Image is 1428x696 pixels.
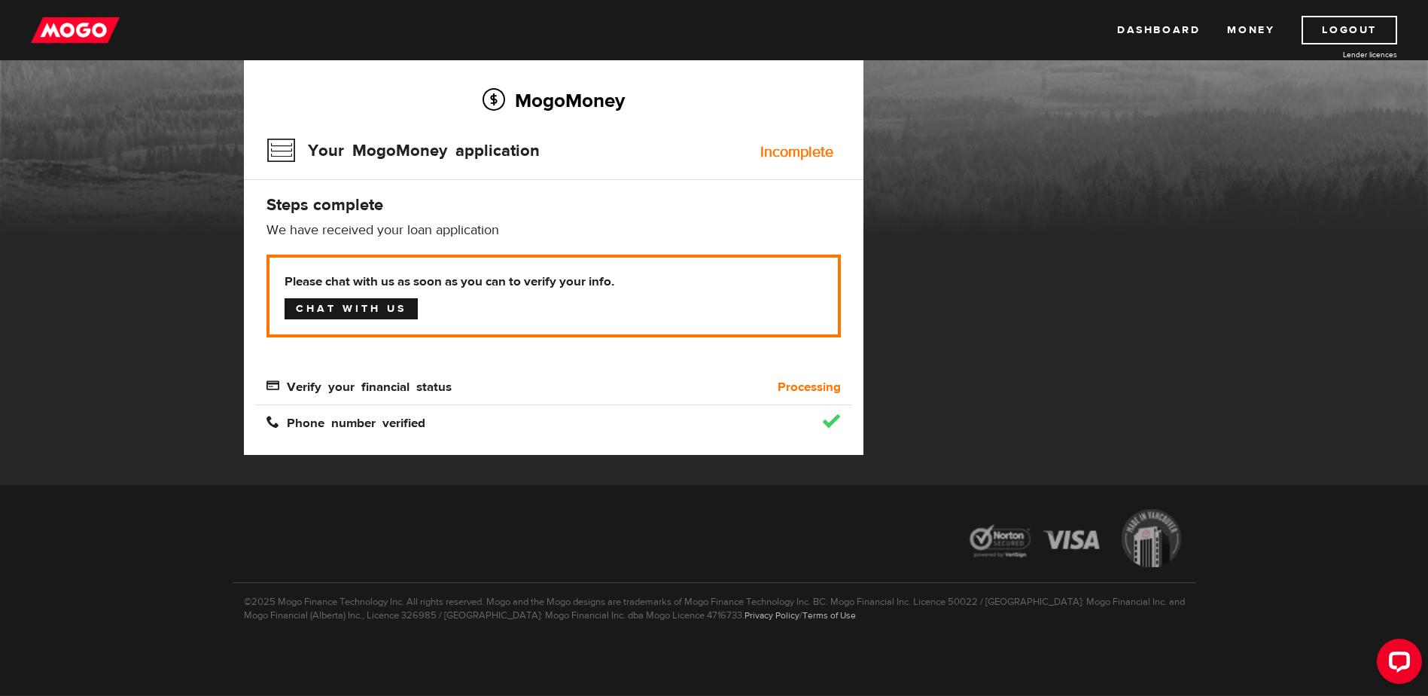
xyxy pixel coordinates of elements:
span: Phone number verified [266,415,425,428]
iframe: LiveChat chat widget [1365,633,1428,696]
h4: Steps complete [266,194,841,215]
p: ©2025 Mogo Finance Technology Inc. All rights reserved. Mogo and the Mogo designs are trademarks ... [233,582,1196,622]
a: Money [1227,16,1274,44]
h2: MogoMoney [266,84,841,116]
a: Logout [1302,16,1397,44]
a: Dashboard [1117,16,1200,44]
a: Chat with us [285,298,418,319]
img: mogo_logo-11ee424be714fa7cbb0f0f49df9e16ec.png [31,16,120,44]
img: legal-icons-92a2ffecb4d32d839781d1b4e4802d7b.png [955,498,1196,583]
p: We have received your loan application [266,221,841,240]
b: Processing [778,378,841,396]
h3: Your MogoMoney application [266,131,540,170]
a: Terms of Use [802,609,856,621]
a: Privacy Policy [744,609,799,621]
b: Please chat with us as soon as you can to verify your info. [285,273,823,291]
a: Lender licences [1284,49,1397,60]
div: Incomplete [760,145,833,160]
span: Verify your financial status [266,379,452,392]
